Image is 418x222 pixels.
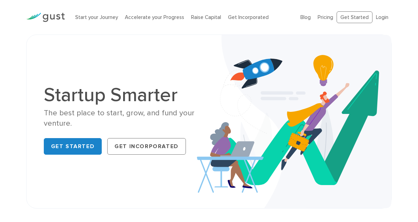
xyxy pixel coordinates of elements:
[191,14,221,20] a: Raise Capital
[337,11,372,23] a: Get Started
[107,138,186,155] a: Get Incorporated
[44,108,204,128] div: The best place to start, grow, and fund your venture.
[44,85,204,105] h1: Startup Smarter
[300,14,311,20] a: Blog
[26,13,65,22] img: Gust Logo
[228,14,269,20] a: Get Incorporated
[125,14,184,20] a: Accelerate your Progress
[75,14,118,20] a: Start your Journey
[44,138,102,155] a: Get Started
[318,14,333,20] a: Pricing
[376,14,388,20] a: Login
[197,35,391,208] img: Startup Smarter Hero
